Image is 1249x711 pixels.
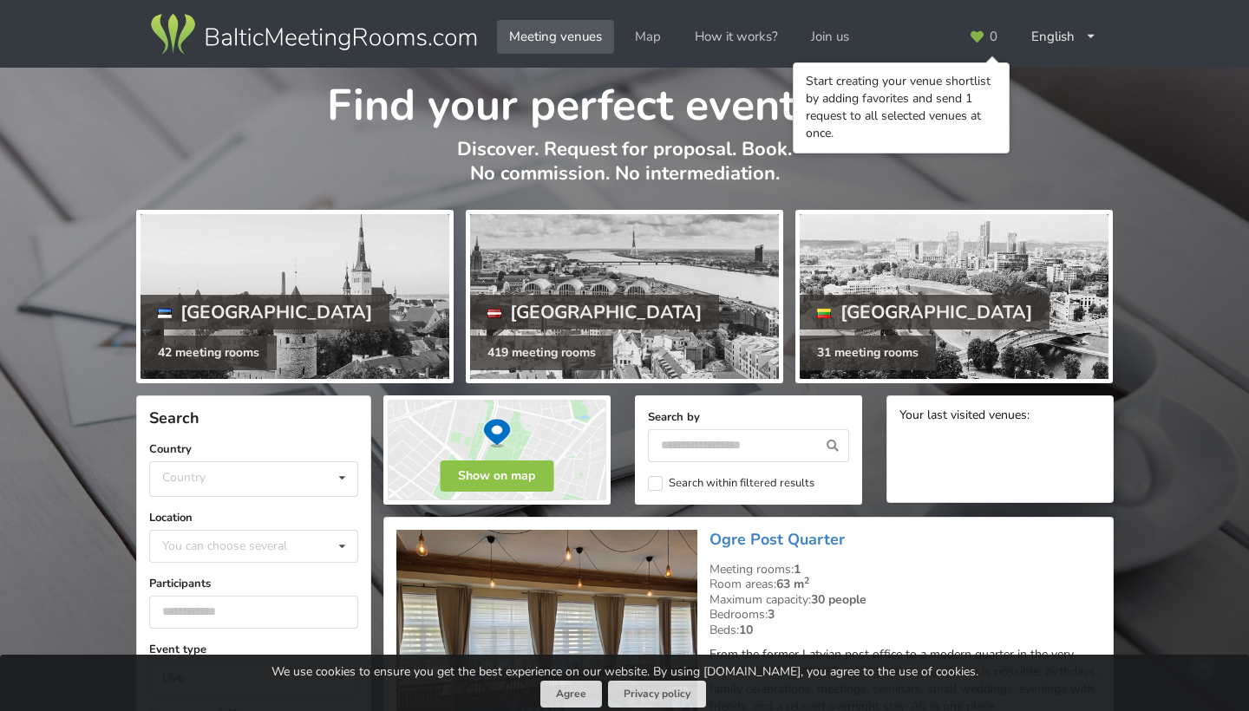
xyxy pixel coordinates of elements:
div: 42 meeting rooms [141,336,277,370]
strong: 10 [739,622,753,638]
img: Baltic Meeting Rooms [147,10,480,59]
div: Meeting rooms: [710,562,1100,577]
div: Beds: [710,623,1100,638]
div: 419 meeting rooms [470,336,613,370]
strong: 30 people [811,591,866,608]
label: Search within filtered results [648,476,814,491]
div: You can choose several [158,536,326,556]
a: [GEOGRAPHIC_DATA] 42 meeting rooms [136,210,454,383]
strong: 63 m [776,576,809,592]
strong: 1 [794,561,801,577]
div: Bedrooms: [710,607,1100,623]
img: Show on map [383,395,611,505]
a: Map [623,20,673,54]
div: [GEOGRAPHIC_DATA] [470,295,720,329]
h1: Find your perfect event space [136,68,1114,134]
div: Room areas: [710,577,1100,592]
label: Location [149,509,358,526]
a: [GEOGRAPHIC_DATA] 31 meeting rooms [795,210,1113,383]
div: Maximum capacity: [710,592,1100,608]
span: Search [149,408,199,428]
label: Country [149,440,358,458]
a: How it works? [683,20,790,54]
label: Search by [648,408,849,426]
a: Ogre Post Quarter [710,529,845,550]
span: 0 [990,30,997,43]
a: Join us [799,20,861,54]
div: [GEOGRAPHIC_DATA] [141,295,390,329]
a: Privacy policy [608,681,706,708]
div: Start creating your venue shortlist by adding favorites and send 1 request to all selected venues... [806,73,997,142]
a: [GEOGRAPHIC_DATA] 419 meeting rooms [466,210,783,383]
div: Country [162,470,206,485]
button: Agree [540,681,602,708]
sup: 2 [804,574,809,587]
div: English [1019,20,1109,54]
p: Discover. Request for proposal. Book. No commission. No intermediation. [136,137,1114,204]
label: Event type [149,641,358,658]
a: Meeting venues [497,20,614,54]
label: Participants [149,575,358,592]
div: 31 meeting rooms [800,336,936,370]
strong: 3 [768,606,775,623]
div: [GEOGRAPHIC_DATA] [800,295,1050,329]
div: Your last visited venues: [899,408,1101,425]
button: Show on map [440,460,553,492]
